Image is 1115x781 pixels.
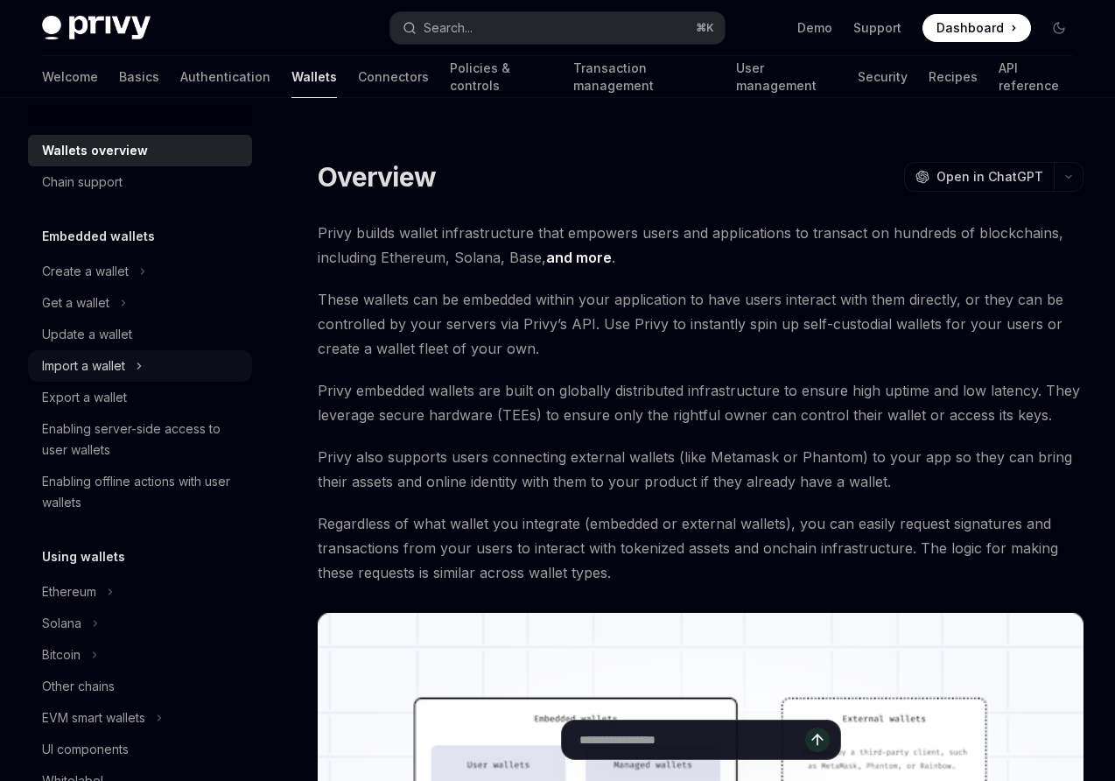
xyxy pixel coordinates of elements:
[42,355,125,376] div: Import a wallet
[180,56,270,98] a: Authentication
[119,56,159,98] a: Basics
[42,581,96,602] div: Ethereum
[936,168,1043,186] span: Open in ChatGPT
[28,466,252,518] a: Enabling offline actions with user wallets
[28,350,252,382] button: Toggle Import a wallet section
[42,226,155,247] h5: Embedded wallets
[42,644,81,665] div: Bitcoin
[999,56,1073,98] a: API reference
[42,471,242,513] div: Enabling offline actions with user wallets
[28,256,252,287] button: Toggle Create a wallet section
[42,546,125,567] h5: Using wallets
[28,671,252,702] a: Other chains
[28,639,252,671] button: Toggle Bitcoin section
[28,135,252,166] a: Wallets overview
[28,702,252,734] button: Toggle EVM smart wallets section
[28,382,252,413] a: Export a wallet
[28,608,252,639] button: Toggle Solana section
[42,707,145,728] div: EVM smart wallets
[904,162,1054,192] button: Open in ChatGPT
[579,721,805,759] input: Ask a question...
[318,511,1083,585] span: Regardless of what wallet you integrate (embedded or external wallets), you can easily request si...
[358,56,429,98] a: Connectors
[1045,14,1073,42] button: Toggle dark mode
[42,324,132,345] div: Update a wallet
[546,249,612,267] a: and more
[42,387,127,408] div: Export a wallet
[291,56,337,98] a: Wallets
[28,287,252,319] button: Toggle Get a wallet section
[42,292,109,313] div: Get a wallet
[936,19,1004,37] span: Dashboard
[805,728,830,752] button: Send message
[28,576,252,608] button: Toggle Ethereum section
[318,378,1083,427] span: Privy embedded wallets are built on globally distributed infrastructure to ensure high uptime and...
[736,56,837,98] a: User management
[28,734,252,765] a: UI components
[28,413,252,466] a: Enabling server-side access to user wallets
[318,445,1083,494] span: Privy also supports users connecting external wallets (like Metamask or Phantom) to your app so t...
[42,56,98,98] a: Welcome
[42,613,81,634] div: Solana
[390,12,725,44] button: Open search
[853,19,901,37] a: Support
[424,18,473,39] div: Search...
[696,21,714,35] span: ⌘ K
[318,221,1083,270] span: Privy builds wallet infrastructure that empowers users and applications to transact on hundreds o...
[28,319,252,350] a: Update a wallet
[42,739,129,760] div: UI components
[858,56,908,98] a: Security
[797,19,832,37] a: Demo
[42,676,115,697] div: Other chains
[318,161,436,193] h1: Overview
[42,16,151,40] img: dark logo
[42,140,148,161] div: Wallets overview
[42,172,123,193] div: Chain support
[450,56,552,98] a: Policies & controls
[42,261,129,282] div: Create a wallet
[42,419,242,461] div: Enabling server-side access to user wallets
[922,14,1031,42] a: Dashboard
[929,56,978,98] a: Recipes
[573,56,715,98] a: Transaction management
[318,287,1083,361] span: These wallets can be embedded within your application to have users interact with them directly, ...
[28,166,252,198] a: Chain support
